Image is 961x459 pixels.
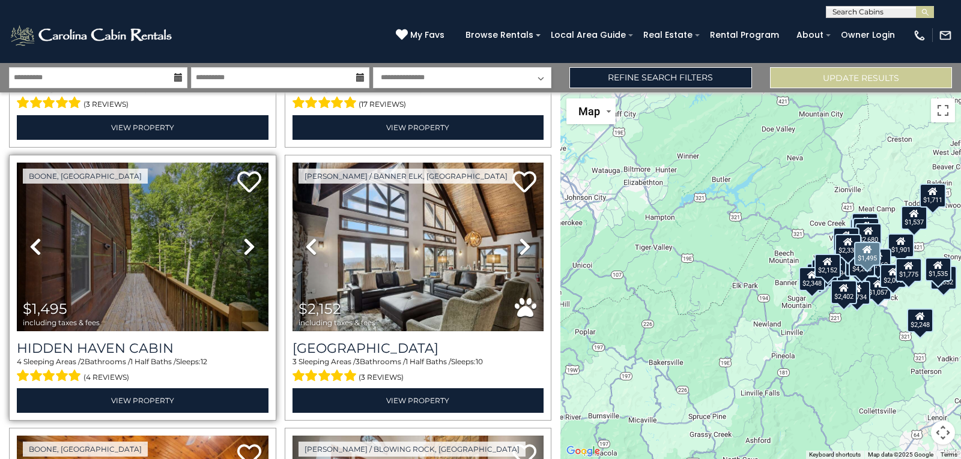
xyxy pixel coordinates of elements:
[566,98,616,124] button: Change map style
[919,184,945,208] div: $1,711
[637,26,699,44] a: Real Estate
[798,267,825,291] div: $2,348
[23,442,148,457] a: Boone, [GEOGRAPHIC_DATA]
[9,23,175,47] img: White-1-2.png
[888,233,914,257] div: $1,901
[930,265,957,289] div: $2,652
[396,29,447,42] a: My Favs
[23,169,148,184] a: Boone, [GEOGRAPHIC_DATA]
[770,67,952,88] button: Update Results
[901,206,927,230] div: $1,537
[237,170,261,196] a: Add to favorites
[868,451,933,458] span: Map data ©2025 Google
[17,163,268,331] img: thumbnail_166665708.jpeg
[849,252,875,276] div: $4,205
[356,357,360,366] span: 3
[459,26,539,44] a: Browse Rentals
[896,257,922,281] div: $1,775
[835,234,861,258] div: $2,333
[880,263,906,287] div: $2,090
[545,26,632,44] a: Local Area Guide
[854,242,881,266] div: $1,495
[299,442,526,457] a: [PERSON_NAME] / Blowing Rock, [GEOGRAPHIC_DATA]
[293,83,544,112] div: Sleeping Areas / Bathrooms / Sleeps:
[293,356,544,385] div: Sleeping Areas / Bathrooms / Sleeps:
[843,280,870,304] div: $1,734
[299,300,341,317] span: $2,152
[155,84,162,93] span: 10
[17,388,268,413] a: View Property
[830,280,856,304] div: $2,402
[359,97,406,112] span: (17 reviews)
[512,170,536,196] a: Add to favorites
[845,253,872,277] div: $1,741
[130,357,176,366] span: 1 Half Baths /
[83,97,129,112] span: (3 reviews)
[80,84,85,93] span: 3
[410,29,444,41] span: My Favs
[852,217,879,241] div: $1,842
[931,98,955,122] button: Toggle fullscreen view
[852,212,878,236] div: $2,196
[293,340,544,356] a: [GEOGRAPHIC_DATA]
[293,340,544,356] h3: Mountain View Manor
[17,340,268,356] a: Hidden Haven Cabin
[835,26,901,44] a: Owner Login
[299,319,375,326] span: including taxes & fees
[293,388,544,413] a: View Property
[293,357,297,366] span: 3
[23,300,67,317] span: $1,495
[563,443,603,459] a: Open this area in Google Maps (opens a new window)
[359,370,404,385] span: (3 reviews)
[476,357,483,366] span: 10
[299,169,514,184] a: [PERSON_NAME] / Banner Elk, [GEOGRAPHIC_DATA]
[405,357,451,366] span: 1 Half Baths /
[356,84,360,93] span: 3
[430,84,437,93] span: 18
[913,29,926,42] img: phone-regular-white.png
[924,257,951,281] div: $1,535
[855,223,882,247] div: $2,680
[569,67,751,88] a: Refine Search Filters
[832,227,859,251] div: $3,915
[931,421,955,445] button: Map camera controls
[865,248,891,272] div: $1,460
[563,443,603,459] img: Google
[23,319,100,326] span: including taxes & fees
[17,83,268,112] div: Sleeping Areas / Bathrooms / Sleeps:
[17,357,22,366] span: 4
[17,115,268,140] a: View Property
[83,370,129,385] span: (4 reviews)
[907,308,933,332] div: $2,248
[939,29,952,42] img: mail-regular-white.png
[865,275,891,299] div: $1,057
[17,84,22,93] span: 4
[578,105,600,118] span: Map
[814,254,841,278] div: $2,152
[80,357,85,366] span: 2
[809,451,861,459] button: Keyboard shortcuts
[293,84,297,93] span: 5
[293,163,544,331] img: thumbnail_166247848.jpeg
[941,451,957,458] a: Terms
[790,26,829,44] a: About
[704,26,785,44] a: Rental Program
[293,115,544,140] a: View Property
[17,356,268,385] div: Sleeping Areas / Bathrooms / Sleeps:
[201,357,207,366] span: 12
